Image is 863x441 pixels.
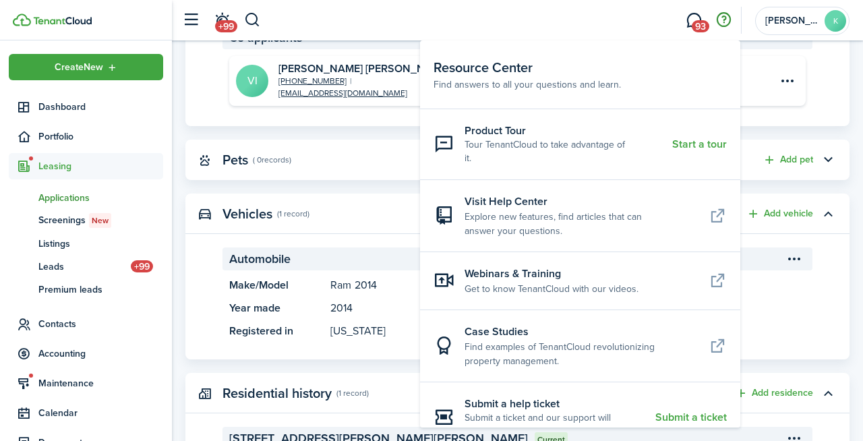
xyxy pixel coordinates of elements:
[765,16,819,26] span: Karen
[816,202,839,225] button: Toggle accordion
[420,109,740,179] button: Product TourTour TenantCloud to take advantage of it.Start a tour
[9,209,163,232] a: ScreeningsNew
[38,191,163,205] span: Applications
[465,282,667,296] resource-center-item-description: Get to know TenantCloud with our videos.
[185,26,850,126] panel-main-body: Toggle accordion
[336,387,369,399] panel-main-subtitle: (1 record)
[420,310,740,382] a: Case StudiesFind examples of TenantCloud revolutionizing property management.
[38,237,163,251] span: Listings
[92,214,109,227] span: New
[185,247,850,359] panel-main-body: Toggle accordion
[672,138,727,150] resource-center-item-link: Start a tour
[229,323,324,339] panel-main-title: Registered in
[38,159,163,173] span: Leasing
[222,206,272,222] panel-main-title: Vehicles
[712,9,735,32] button: Open resource center
[355,277,377,293] span: 2014
[330,277,351,293] span: Ram
[229,300,324,316] panel-main-title: Year made
[278,87,407,99] a: [EMAIL_ADDRESS][DOMAIN_NAME]
[816,148,839,171] button: Toggle accordion
[465,123,662,138] resource-center-item-title: Product Tour
[776,69,799,92] button: Open menu
[420,179,740,252] a: Visit Help CenterExplore new features, find articles that can answer your questions.
[277,208,309,220] panel-main-subtitle: (1 record)
[330,323,454,339] panel-main-description: [US_STATE]
[465,210,698,238] resource-center-item-description: Explore new features, find articles that can answer your questions.
[434,78,727,92] resource-center-header-description: Find answers to all your questions and learn.
[465,266,667,282] resource-center-item-title: Webinars & Training
[330,300,454,316] panel-main-description: 2014
[465,340,698,368] resource-center-item-description: Find examples of TenantCloud revolutionizing property management.
[178,7,204,33] button: Open sidebar
[681,3,707,38] a: Messaging
[229,250,291,268] span: Automobile
[434,57,533,78] span: Resource Center
[55,63,103,72] span: Create New
[209,3,235,38] a: Notifications
[244,9,261,32] button: Search
[465,194,698,210] resource-center-item-title: Visit Help Center
[465,396,645,411] resource-center-item-title: Submit a help ticket
[38,129,163,144] span: Portfolio
[734,386,813,401] button: Add residence
[9,186,163,209] a: Applications
[215,20,237,32] span: +99
[816,382,839,405] button: Toggle accordion
[38,283,163,297] span: Premium leads
[236,65,268,97] avatar-text: VI
[9,278,163,301] a: Premium leads
[465,138,662,166] resource-center-item-description: Tour TenantCloud to take advantage of it.
[38,376,163,390] span: Maintenance
[229,277,324,293] panel-main-title: Make/Model
[38,347,163,361] span: Accounting
[278,75,347,87] a: [PHONE_NUMBER]
[38,406,163,420] span: Calendar
[38,213,163,228] span: Screenings
[131,260,153,272] span: +99
[9,94,163,120] a: Dashboard
[783,247,806,270] button: Open menu
[13,13,31,26] img: TenantCloud
[465,411,645,439] resource-center-item-description: Submit a ticket and our support will reach out with more details.
[278,63,484,75] h2: Viridiana Itzel Cruz García
[222,386,332,401] panel-main-title: Residential history
[222,152,248,168] panel-main-title: Pets
[655,411,727,423] resource-center-item-link: Submit a ticket
[763,152,813,168] button: Add pet
[692,20,709,32] span: 93
[825,10,846,32] avatar-text: K
[38,260,131,274] span: Leads
[253,154,291,166] panel-main-subtitle: ( 0 records )
[38,100,163,114] span: Dashboard
[9,255,163,278] a: Leads+99
[38,317,163,331] span: Contacts
[746,206,813,222] button: Add vehicle
[9,54,163,80] button: Open menu
[465,324,698,340] resource-center-item-title: Case Studies
[33,17,92,25] img: TenantCloud
[420,252,740,310] a: Webinars & TrainingGet to know TenantCloud with our videos.
[9,232,163,255] a: Listings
